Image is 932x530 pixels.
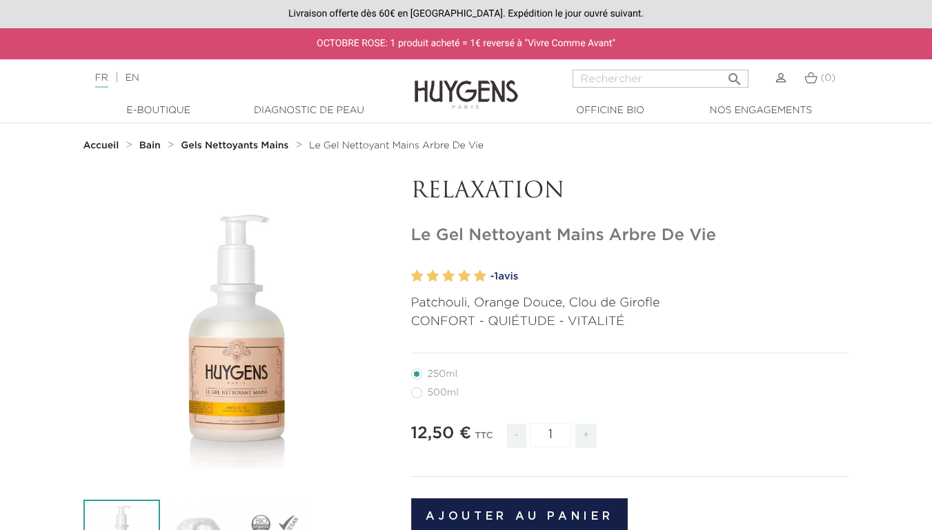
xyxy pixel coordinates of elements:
[542,104,680,118] a: Officine Bio
[309,140,484,151] a: Le Gel Nettoyant Mains Arbre De Vie
[411,266,424,286] label: 1
[95,73,108,88] a: FR
[573,70,748,88] input: Rechercher
[442,266,455,286] label: 3
[474,266,486,286] label: 5
[240,104,378,118] a: Diagnostic de peau
[88,70,378,86] div: |
[83,141,119,150] strong: Accueil
[530,423,571,447] input: Quantité
[309,141,484,150] span: Le Gel Nettoyant Mains Arbre De Vie
[411,425,471,442] span: 12,50 €
[125,73,139,83] a: EN
[722,66,747,84] button: 
[692,104,830,118] a: Nos engagements
[507,424,526,448] span: -
[820,73,835,83] span: (0)
[490,266,849,287] a: -1avis
[411,369,474,380] label: 250ml
[411,179,849,205] p: RELAXATION
[411,313,849,331] p: CONFORT - QUIÉTUDE - VITALITÉ
[726,67,743,84] i: 
[426,266,439,286] label: 2
[90,104,228,118] a: E-Boutique
[139,140,164,151] a: Bain
[181,140,292,151] a: Gels Nettoyants Mains
[475,421,493,458] div: TTC
[139,141,161,150] strong: Bain
[494,271,498,282] span: 1
[83,140,122,151] a: Accueil
[181,141,288,150] strong: Gels Nettoyants Mains
[411,226,849,246] h1: Le Gel Nettoyant Mains Arbre De Vie
[415,58,518,111] img: Huygens
[575,424,597,448] span: +
[411,294,849,313] p: Patchouli, Orange Douce, Clou de Girofle
[458,266,470,286] label: 4
[411,387,475,398] label: 500ml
